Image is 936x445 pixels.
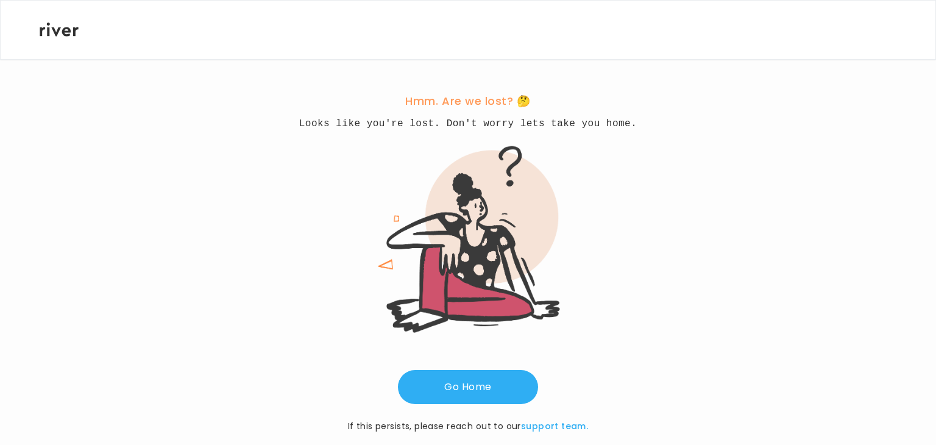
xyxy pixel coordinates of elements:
[521,420,588,432] a: support team.
[299,115,637,132] pre: Looks like you're lost. Don't worry lets take you home.
[405,93,530,110] h3: Hmm. Are we lost? 🤔
[361,132,575,346] img: error graphic
[348,419,589,433] p: If this persists, please reach out to our
[398,370,538,404] button: Go Home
